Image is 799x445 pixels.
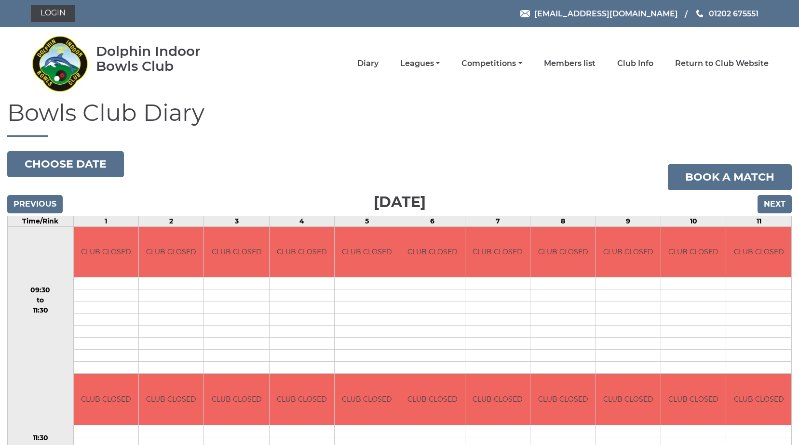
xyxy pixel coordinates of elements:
div: Dolphin Indoor Bowls Club [96,44,231,74]
img: Email [520,10,530,17]
td: CLUB CLOSED [530,374,595,425]
a: Leagues [400,58,440,69]
td: 4 [269,216,334,226]
a: Return to Club Website [675,58,769,69]
td: CLUB CLOSED [270,374,334,425]
td: 5 [335,216,400,226]
td: CLUB CLOSED [596,374,661,425]
td: CLUB CLOSED [596,227,661,277]
td: CLUB CLOSED [74,374,138,425]
td: CLUB CLOSED [139,374,203,425]
td: 9 [596,216,661,226]
td: CLUB CLOSED [465,227,530,277]
a: Club Info [617,58,653,69]
td: CLUB CLOSED [661,227,726,277]
td: 1 [73,216,138,226]
td: 7 [465,216,530,226]
td: CLUB CLOSED [726,374,791,425]
img: Phone us [696,10,703,17]
td: CLUB CLOSED [204,227,269,277]
td: Time/Rink [8,216,74,226]
a: Phone us 01202 675551 [695,8,758,20]
td: CLUB CLOSED [661,374,726,425]
td: CLUB CLOSED [400,227,465,277]
a: Diary [357,58,379,69]
a: Members list [544,58,596,69]
td: CLUB CLOSED [204,374,269,425]
td: CLUB CLOSED [270,227,334,277]
td: 2 [139,216,204,226]
td: CLUB CLOSED [74,227,138,277]
td: CLUB CLOSED [335,227,399,277]
td: CLUB CLOSED [726,227,791,277]
td: 11 [726,216,792,226]
img: Dolphin Indoor Bowls Club [31,30,89,97]
input: Next [758,195,792,213]
td: CLUB CLOSED [400,374,465,425]
a: Book a match [668,164,792,190]
td: CLUB CLOSED [139,227,203,277]
td: CLUB CLOSED [530,227,595,277]
span: 01202 675551 [709,9,758,18]
span: [EMAIL_ADDRESS][DOMAIN_NAME] [534,9,678,18]
td: CLUB CLOSED [335,374,399,425]
td: 3 [204,216,269,226]
td: CLUB CLOSED [465,374,530,425]
input: Previous [7,195,63,213]
td: 6 [400,216,465,226]
h1: Bowls Club Diary [7,100,792,137]
a: Email [EMAIL_ADDRESS][DOMAIN_NAME] [520,8,678,20]
button: Choose date [7,151,124,177]
td: 8 [530,216,596,226]
td: 09:30 to 11:30 [8,226,74,374]
td: 10 [661,216,726,226]
a: Login [31,5,75,22]
a: Competitions [461,58,522,69]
